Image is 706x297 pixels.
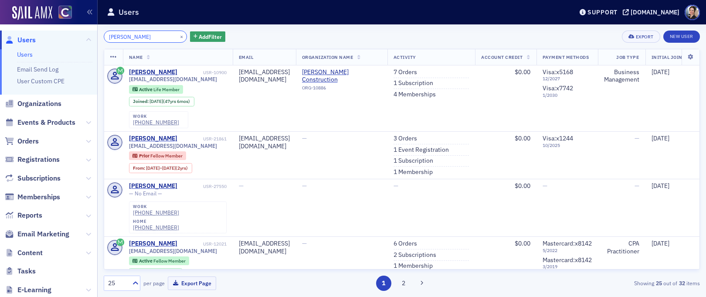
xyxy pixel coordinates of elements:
div: USR-27550 [179,184,227,189]
span: 10 / 2025 [543,143,592,148]
span: [DATE] [652,68,669,76]
span: Life Member [153,86,180,92]
div: [PHONE_NUMBER] [133,209,179,216]
span: Name [129,54,143,60]
button: × [178,32,186,40]
button: AddFilter [190,31,226,42]
span: [DATE] [652,182,669,190]
span: Tasks [17,266,36,276]
div: Joined: 2004-07-31 00:00:00 [129,268,182,278]
a: [PERSON_NAME] [129,135,177,143]
span: Users [17,35,36,45]
div: From: 2018-12-18 00:00:00 [129,163,192,173]
span: 1 / 2030 [543,92,592,98]
span: Visa : x1244 [543,134,573,142]
div: (47yrs 6mos) [149,99,190,104]
span: Events & Products [17,118,75,127]
input: Search… [104,31,187,43]
a: User Custom CPE [17,77,64,85]
span: Fellow Member [153,258,186,264]
a: [PERSON_NAME] [129,68,177,76]
a: [PHONE_NUMBER] [133,224,179,231]
a: Active Life Member [132,86,179,92]
a: Active Fellow Member [132,258,185,264]
a: Users [5,35,36,45]
span: Account Credit [481,54,523,60]
a: 1 Event Registration [394,146,449,154]
span: E-Learning [17,285,51,295]
div: USR-12021 [179,241,227,247]
div: ORG-10886 [302,85,381,94]
span: — [635,182,639,190]
a: [PHONE_NUMBER] [133,119,179,126]
span: Joined : [133,99,149,104]
span: Organizations [17,99,61,109]
a: 1 Subscription [394,79,433,87]
div: Prior: Prior: Fellow Member [129,151,187,160]
span: Visa : x5168 [543,68,573,76]
span: Prior [139,153,150,159]
a: Reports [5,211,42,220]
span: Email Marketing [17,229,69,239]
div: USR-10900 [179,70,227,75]
div: [EMAIL_ADDRESS][DOMAIN_NAME] [239,135,290,150]
a: [PERSON_NAME] [129,182,177,190]
div: work [133,204,179,209]
span: — [543,182,547,190]
a: Email Send Log [17,65,58,73]
span: — [239,182,244,190]
button: Export [622,31,660,43]
span: [DATE] [162,165,176,171]
span: Fellow Member [150,153,183,159]
div: home [133,219,179,224]
a: E-Learning [5,285,51,295]
span: Mastercard : x8142 [543,256,592,264]
a: 7 Orders [394,68,417,76]
a: New User [663,31,700,43]
span: — [302,134,307,142]
a: 4 Memberships [394,91,436,99]
span: Memberships [17,192,60,202]
div: – (2yrs) [146,165,188,171]
span: Payment Methods [543,54,589,60]
span: 12 / 2027 [543,76,592,82]
span: [EMAIL_ADDRESS][DOMAIN_NAME] [129,248,217,254]
strong: 32 [677,279,686,287]
button: [DOMAIN_NAME] [623,9,682,15]
span: Hickman Construction [302,68,381,84]
button: 1 [376,276,391,291]
span: Orders [17,137,39,146]
label: per page [143,279,165,287]
a: View Homepage [52,6,72,20]
span: Organization Name [302,54,353,60]
a: Registrations [5,155,60,164]
span: Activity [394,54,416,60]
div: Business Management [604,68,639,84]
span: $0.00 [515,182,530,190]
span: Add Filter [199,33,222,41]
span: From : [133,165,146,171]
a: Orders [5,137,39,146]
div: [DOMAIN_NAME] [631,8,679,16]
span: [DATE] [149,98,163,104]
div: Active: Active: Fellow Member [129,256,190,265]
span: — [394,182,398,190]
a: Events & Products [5,118,75,127]
span: $0.00 [515,134,530,142]
button: 2 [396,276,411,291]
div: [EMAIL_ADDRESS][DOMAIN_NAME] [239,240,290,255]
span: [EMAIL_ADDRESS][DOMAIN_NAME] [129,143,217,149]
span: 3 / 2019 [543,264,592,270]
a: Email Marketing [5,229,69,239]
div: [PERSON_NAME] [129,240,177,248]
span: — [302,239,307,247]
a: [PERSON_NAME] Construction [302,68,381,84]
span: Profile [685,5,700,20]
a: Subscriptions [5,174,61,183]
a: 3 Orders [394,135,417,143]
div: CPA Practitioner [604,240,639,255]
div: 25 [108,279,127,288]
span: — [302,182,307,190]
